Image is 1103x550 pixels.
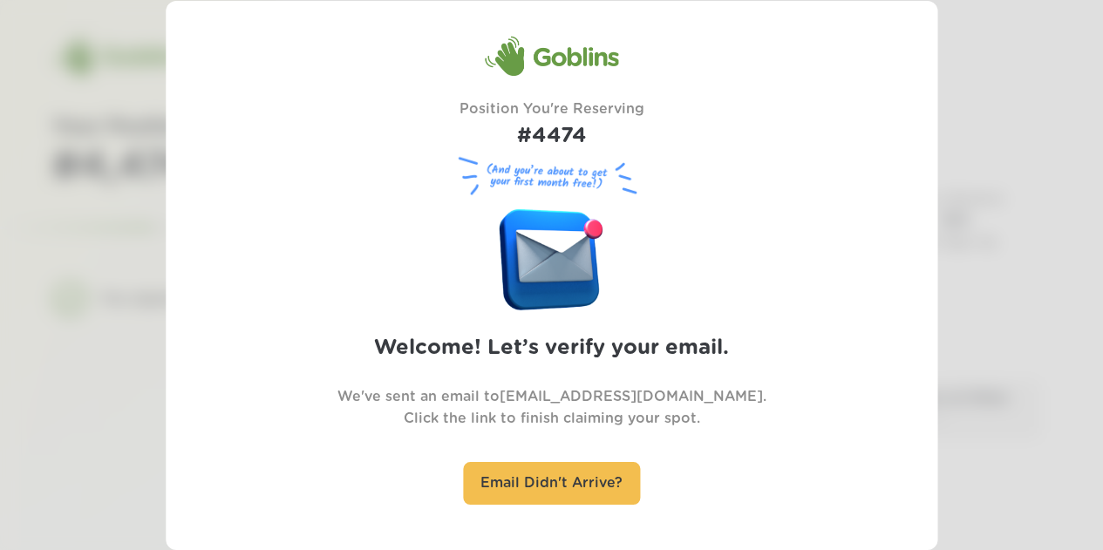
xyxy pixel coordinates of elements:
div: Email Didn't Arrive? [463,462,640,505]
div: Goblins [485,35,619,77]
h1: #4474 [460,120,644,153]
p: We've sent an email to [EMAIL_ADDRESS][DOMAIN_NAME] . Click the link to finish claiming your spot. [337,386,766,430]
div: Position You're Reserving [460,98,644,153]
figure: (And you’re about to get your first month free!) [452,153,652,200]
h2: Welcome! Let’s verify your email. [374,332,729,364]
